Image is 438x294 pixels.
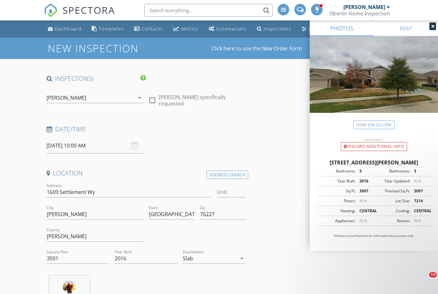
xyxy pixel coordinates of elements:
img: The Best Home Inspection Software - Spectora [44,3,58,17]
input: Search everything... [144,4,273,17]
img: 6e4f5c52c13f4f4b99862708c6a31dcb.jpeg [63,281,76,293]
div: Sq Ft: [319,188,356,194]
a: Contacts [131,23,165,35]
div: Dashboard [55,26,81,32]
div: 3097 [410,188,428,194]
div: CENTRAL [410,208,428,214]
div: Appliances: [319,218,356,224]
div: 2016 [356,178,374,184]
h4: Date/Time [46,125,246,133]
a: Metrics [171,23,201,35]
div: Oberlin Home Inspection [329,10,390,17]
div: Finished Sq Ft: [374,188,410,194]
div: Lot Size: [374,198,410,204]
div: Settings [308,26,327,32]
div: 3097 [356,188,374,194]
div: Metrics [181,26,198,32]
div: Incorrect? [310,137,438,142]
span: 10 [429,272,437,277]
a: View on Zillow [353,121,395,129]
a: MAP [374,21,438,36]
h1: New Inspection [48,43,190,54]
span: N/A [414,178,421,184]
span: SPECTORA [63,3,115,17]
div: Bedrooms: [319,168,356,174]
div: 3 [410,168,428,174]
div: Year Updated: [374,178,410,184]
div: [PERSON_NAME] [46,95,86,101]
div: Slab [183,256,193,261]
i: arrow_drop_down [238,255,246,262]
span: N/A [414,218,421,223]
div: Templates [99,26,124,32]
img: streetview [310,36,438,128]
div: Inspections [264,26,291,32]
div: Address Search [206,171,248,179]
label: [PERSON_NAME] specifically requested [159,94,246,107]
a: SPECTORA [44,9,115,22]
div: [PERSON_NAME] [343,4,385,10]
a: Settings [299,23,330,35]
div: Automations [216,26,247,32]
a: PHOTOS [310,21,374,36]
h4: Location [46,169,246,177]
div: Floors: [319,198,356,204]
div: Bathrooms: [374,168,410,174]
a: Templates [89,23,126,35]
div: Contacts [142,26,163,32]
a: Click here to use the New Order Form [211,46,302,51]
h4: INSPECTOR(S) [46,74,146,83]
span: N/A [359,198,367,204]
a: Automations (Advanced) [206,23,249,35]
div: Year Built: [319,178,356,184]
div: Heating: [319,208,356,214]
div: Rooms: [374,218,410,224]
div: CENTRAL [356,208,374,214]
span: N/A [359,218,367,223]
input: Select date [46,138,144,154]
a: Dashboard [45,23,84,35]
div: [STREET_ADDRESS][PERSON_NAME] [317,159,430,166]
div: Discard Additional info [341,142,407,151]
i: arrow_drop_down [136,94,143,102]
div: 7214 [410,198,428,204]
iframe: Intercom live chat [416,272,432,288]
div: Cooling: [374,208,410,214]
a: Inspections [254,23,294,35]
div: 5 [356,168,374,174]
